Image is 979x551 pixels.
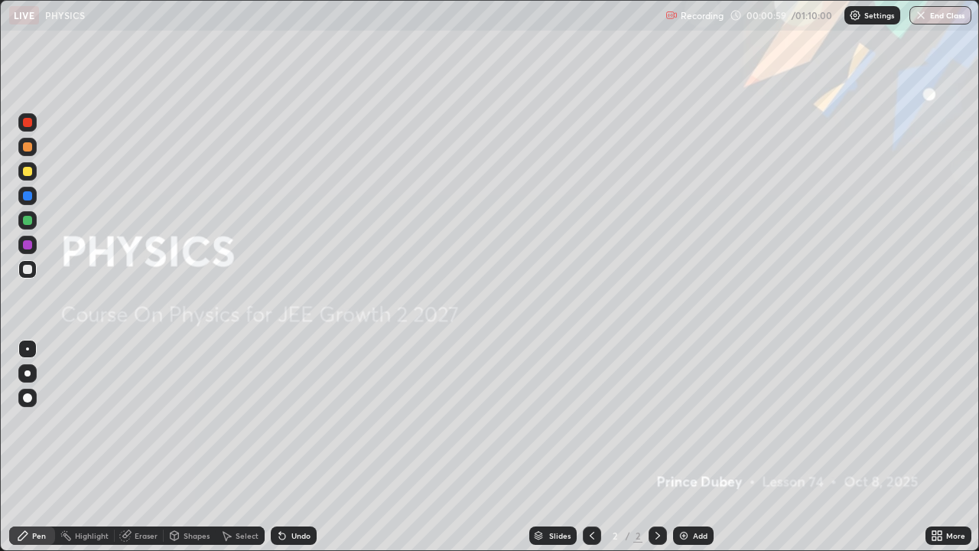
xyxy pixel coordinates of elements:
button: End Class [909,6,971,24]
div: 2 [633,529,642,543]
div: Add [693,532,707,540]
div: / [626,531,630,540]
p: LIVE [14,9,34,21]
p: PHYSICS [45,9,85,21]
img: add-slide-button [678,530,690,542]
img: recording.375f2c34.svg [665,9,678,21]
div: Highlight [75,532,109,540]
div: Undo [291,532,311,540]
img: end-class-cross [915,9,927,21]
div: Pen [32,532,46,540]
div: Slides [549,532,571,540]
div: Eraser [135,532,158,540]
div: 2 [607,531,623,540]
div: Shapes [184,532,210,540]
img: class-settings-icons [849,9,861,21]
div: More [946,532,965,540]
div: Select [236,532,259,540]
p: Settings [864,11,894,19]
p: Recording [681,10,724,21]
